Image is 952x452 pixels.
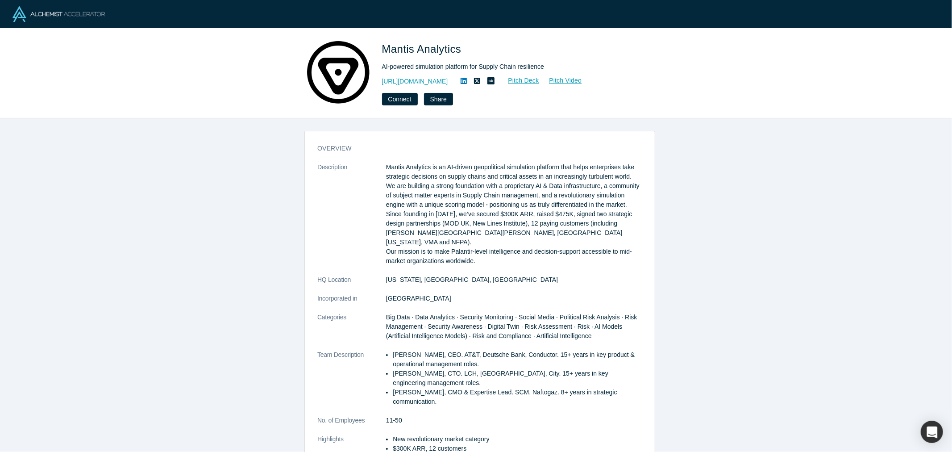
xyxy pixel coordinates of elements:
span: Mantis Analytics [382,43,465,55]
img: Mantis Analytics's Logo [307,41,370,104]
dd: [GEOGRAPHIC_DATA] [386,294,642,303]
dd: [US_STATE], [GEOGRAPHIC_DATA], [GEOGRAPHIC_DATA] [386,275,642,285]
button: Share [424,93,453,105]
li: [PERSON_NAME], CMO & Expertise Lead. SCM, Naftogaz. 8+ years in strategic communication. [393,388,642,406]
dd: 11-50 [386,416,642,425]
dt: Team Description [317,350,386,416]
p: Mantis Analytics is an AI-driven geopolitical simulation platform that helps enterprises take str... [386,163,642,266]
li: [PERSON_NAME], CEO. AT&T, Deutsche Bank, Conductor. 15+ years in key product & operational manage... [393,350,642,369]
a: Pitch Deck [498,75,539,86]
li: [PERSON_NAME], CTO. LCH, [GEOGRAPHIC_DATA], City. 15+ years in key engineering management roles. [393,369,642,388]
a: Pitch Video [539,75,582,86]
h3: overview [317,144,630,153]
li: New revolutionary market category [393,435,642,444]
img: Alchemist Logo [12,6,105,22]
dt: Description [317,163,386,275]
dt: No. of Employees [317,416,386,435]
dt: HQ Location [317,275,386,294]
dt: Incorporated in [317,294,386,313]
div: AI-powered simulation platform for Supply Chain resilience [382,62,632,71]
span: Big Data · Data Analytics · Security Monitoring · Social Media · Political Risk Analysis · Risk M... [386,314,637,339]
button: Connect [382,93,418,105]
a: [URL][DOMAIN_NAME] [382,77,448,86]
dt: Categories [317,313,386,350]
